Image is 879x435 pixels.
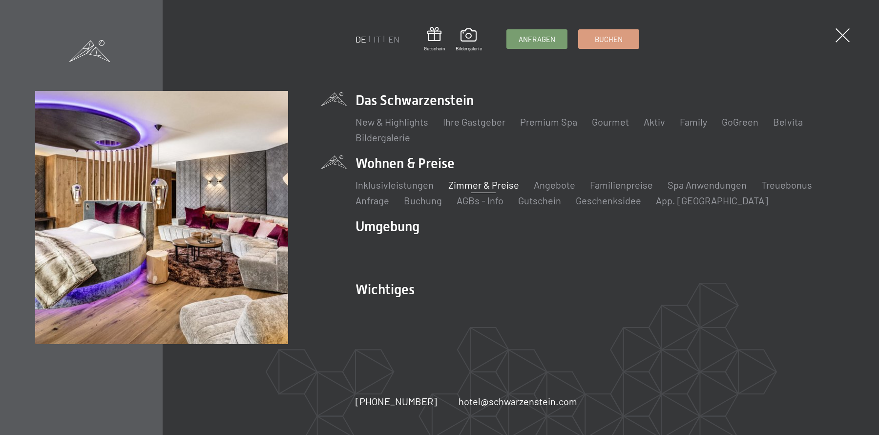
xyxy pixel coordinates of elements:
[590,179,653,191] a: Familienpreise
[518,195,561,206] a: Gutschein
[404,195,442,206] a: Buchung
[644,116,665,128] a: Aktiv
[592,116,629,128] a: Gourmet
[356,395,437,407] span: [PHONE_NUMBER]
[579,30,639,48] a: Buchen
[507,30,567,48] a: Anfragen
[448,179,519,191] a: Zimmer & Preise
[457,195,503,206] a: AGBs - Info
[519,34,555,44] span: Anfragen
[761,179,812,191] a: Treuebonus
[459,394,577,408] a: hotel@schwarzenstein.com
[520,116,577,128] a: Premium Spa
[388,34,399,44] a: EN
[722,116,758,128] a: GoGreen
[424,45,445,52] span: Gutschein
[773,116,803,128] a: Belvita
[356,179,434,191] a: Inklusivleistungen
[680,116,707,128] a: Family
[668,179,747,191] a: Spa Anwendungen
[356,394,437,408] a: [PHONE_NUMBER]
[356,195,389,206] a: Anfrage
[356,131,410,143] a: Bildergalerie
[456,45,482,52] span: Bildergalerie
[456,28,482,52] a: Bildergalerie
[443,116,505,128] a: Ihre Gastgeber
[656,195,768,206] a: App. [GEOGRAPHIC_DATA]
[576,195,641,206] a: Geschenksidee
[424,27,445,52] a: Gutschein
[356,116,428,128] a: New & Highlights
[374,34,381,44] a: IT
[595,34,623,44] span: Buchen
[356,34,366,44] a: DE
[534,179,575,191] a: Angebote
